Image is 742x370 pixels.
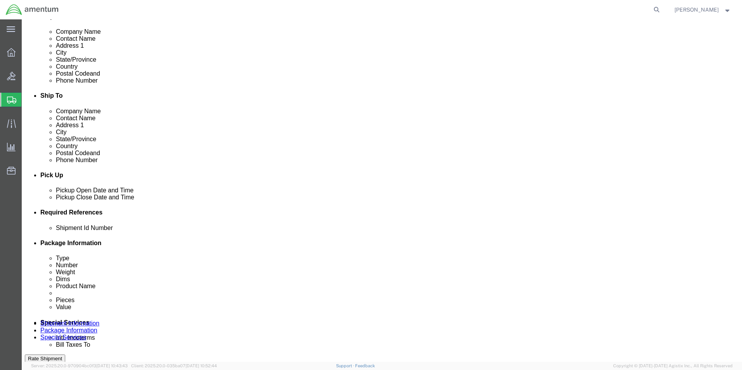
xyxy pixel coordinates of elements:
a: Feedback [355,363,375,368]
a: Support [336,363,355,368]
span: [DATE] 10:43:43 [96,363,128,368]
span: Copyright © [DATE]-[DATE] Agistix Inc., All Rights Reserved [613,363,733,369]
span: Server: 2025.20.0-970904bc0f3 [31,363,128,368]
img: logo [5,4,59,16]
span: Zachary Bolhuis [674,5,719,14]
span: Client: 2025.20.0-035ba07 [131,363,217,368]
button: [PERSON_NAME] [674,5,732,14]
iframe: FS Legacy Container [22,19,742,362]
span: [DATE] 10:52:44 [185,363,217,368]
